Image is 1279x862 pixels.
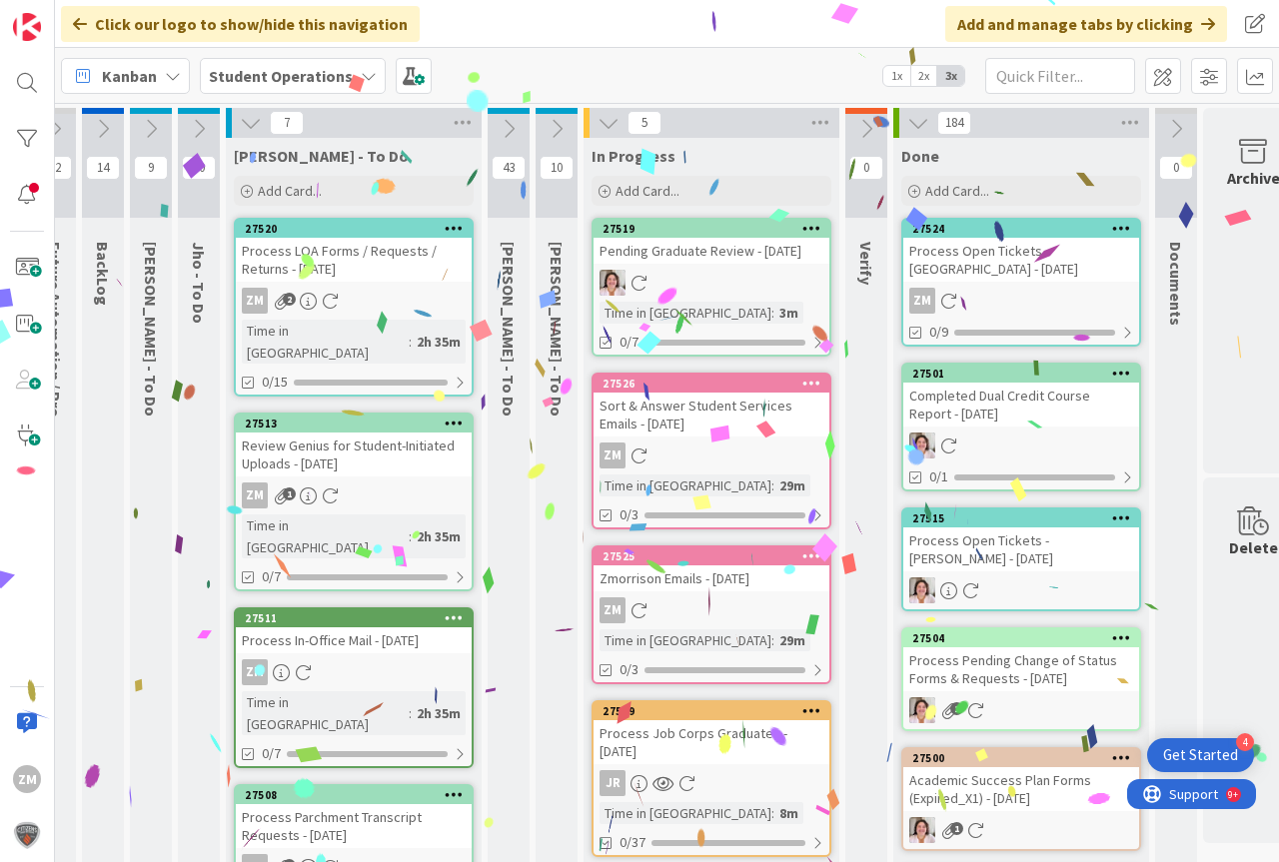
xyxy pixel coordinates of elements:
[236,482,472,508] div: ZM
[283,293,296,306] span: 2
[903,220,1139,282] div: 27524Process Open Tickets - [GEOGRAPHIC_DATA] - [DATE]
[620,832,645,853] span: 0/37
[620,332,639,353] span: 0/7
[771,302,774,324] span: :
[245,611,472,625] div: 27511
[592,218,831,357] a: 27519Pending Graduate Review - [DATE]EWTime in [GEOGRAPHIC_DATA]:3m0/7
[42,3,91,27] span: Support
[409,702,412,724] span: :
[236,786,472,804] div: 27508
[903,749,1139,811] div: 27500Academic Success Plan Forms (Expired_X1) - [DATE]
[412,702,466,724] div: 2h 35m
[903,288,1139,314] div: ZM
[262,372,288,393] span: 0/15
[603,222,829,236] div: 27519
[209,66,353,86] b: Student Operations
[13,765,41,793] div: ZM
[912,367,1139,381] div: 27501
[603,549,829,563] div: 27525
[903,509,1139,571] div: 27515Process Open Tickets - [PERSON_NAME] - [DATE]
[909,817,935,843] img: EW
[594,238,829,264] div: Pending Graduate Review - [DATE]
[594,720,829,764] div: Process Job Corps Graduates - [DATE]
[189,242,209,324] span: Jho - To Do
[234,413,474,591] a: 27513Review Genius for Student-Initiated Uploads - [DATE]ZMTime in [GEOGRAPHIC_DATA]:2h 35m0/7
[1236,733,1254,751] div: 4
[903,749,1139,767] div: 27500
[771,474,774,496] span: :
[903,527,1139,571] div: Process Open Tickets - [PERSON_NAME] - [DATE]
[903,220,1139,238] div: 27524
[594,770,829,796] div: JR
[616,182,679,200] span: Add Card...
[234,146,409,166] span: Zaida - To Do
[592,146,675,166] span: In Progress
[236,415,472,476] div: 27513Review Genius for Student-Initiated Uploads - [DATE]
[283,487,296,500] span: 1
[901,146,939,166] span: Done
[594,702,829,764] div: 27529Process Job Corps Graduates - [DATE]
[600,270,626,296] img: EW
[620,659,639,680] span: 0/3
[236,220,472,238] div: 27520
[242,320,409,364] div: Time in [GEOGRAPHIC_DATA]
[236,220,472,282] div: 27520Process LOA Forms / Requests / Returns - [DATE]
[985,58,1135,94] input: Quick Filter...
[594,547,829,565] div: 27525
[242,659,268,685] div: ZM
[594,597,829,623] div: ZM
[594,270,829,296] div: EW
[492,156,526,180] span: 43
[771,802,774,824] span: :
[600,442,626,468] div: ZM
[771,629,774,651] span: :
[912,751,1139,765] div: 27500
[945,6,1227,42] div: Add and manage tabs by clicking
[903,432,1139,458] div: EW
[620,504,639,525] span: 0/3
[258,182,322,200] span: Add Card...
[594,220,829,264] div: 27519Pending Graduate Review - [DATE]
[499,242,519,417] span: Eric - To Do
[594,375,829,436] div: 27526Sort & Answer Student Services Emails - [DATE]
[903,767,1139,811] div: Academic Success Plan Forms (Expired_X1) - [DATE]
[594,220,829,238] div: 27519
[236,786,472,848] div: 27508Process Parchment Transcript Requests - [DATE]
[234,607,474,768] a: 27511Process In-Office Mail - [DATE]ZMTime in [GEOGRAPHIC_DATA]:2h 35m0/7
[1166,242,1186,326] span: Documents
[592,545,831,684] a: 27525Zmorrison Emails - [DATE]ZMTime in [GEOGRAPHIC_DATA]:29m0/3
[929,322,948,343] span: 0/9
[409,331,412,353] span: :
[901,507,1141,611] a: 27515Process Open Tickets - [PERSON_NAME] - [DATE]EW
[600,802,771,824] div: Time in [GEOGRAPHIC_DATA]
[540,156,574,180] span: 10
[628,111,661,135] span: 5
[903,365,1139,383] div: 27501
[594,565,829,591] div: Zmorrison Emails - [DATE]
[903,238,1139,282] div: Process Open Tickets - [GEOGRAPHIC_DATA] - [DATE]
[592,700,831,857] a: 27529Process Job Corps Graduates - [DATE]JRTime in [GEOGRAPHIC_DATA]:8m0/37
[903,383,1139,427] div: Completed Dual Credit Course Report - [DATE]
[903,817,1139,843] div: EW
[901,627,1141,731] a: 27504Process Pending Change of Status Forms & Requests - [DATE]EW
[912,631,1139,645] div: 27504
[929,466,948,487] span: 0/1
[38,156,72,180] span: 12
[594,442,829,468] div: ZM
[242,482,268,508] div: ZM
[236,609,472,627] div: 27511
[1163,745,1238,765] div: Get Started
[86,156,120,180] span: 14
[236,238,472,282] div: Process LOA Forms / Requests / Returns - [DATE]
[600,474,771,496] div: Time in [GEOGRAPHIC_DATA]
[101,8,111,24] div: 9+
[236,659,472,685] div: ZM
[903,647,1139,691] div: Process Pending Change of Status Forms & Requests - [DATE]
[600,302,771,324] div: Time in [GEOGRAPHIC_DATA]
[141,242,161,417] span: Emilie - To Do
[903,629,1139,647] div: 27504
[13,821,41,849] img: avatar
[236,609,472,653] div: 27511Process In-Office Mail - [DATE]
[600,629,771,651] div: Time in [GEOGRAPHIC_DATA]
[594,375,829,393] div: 27526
